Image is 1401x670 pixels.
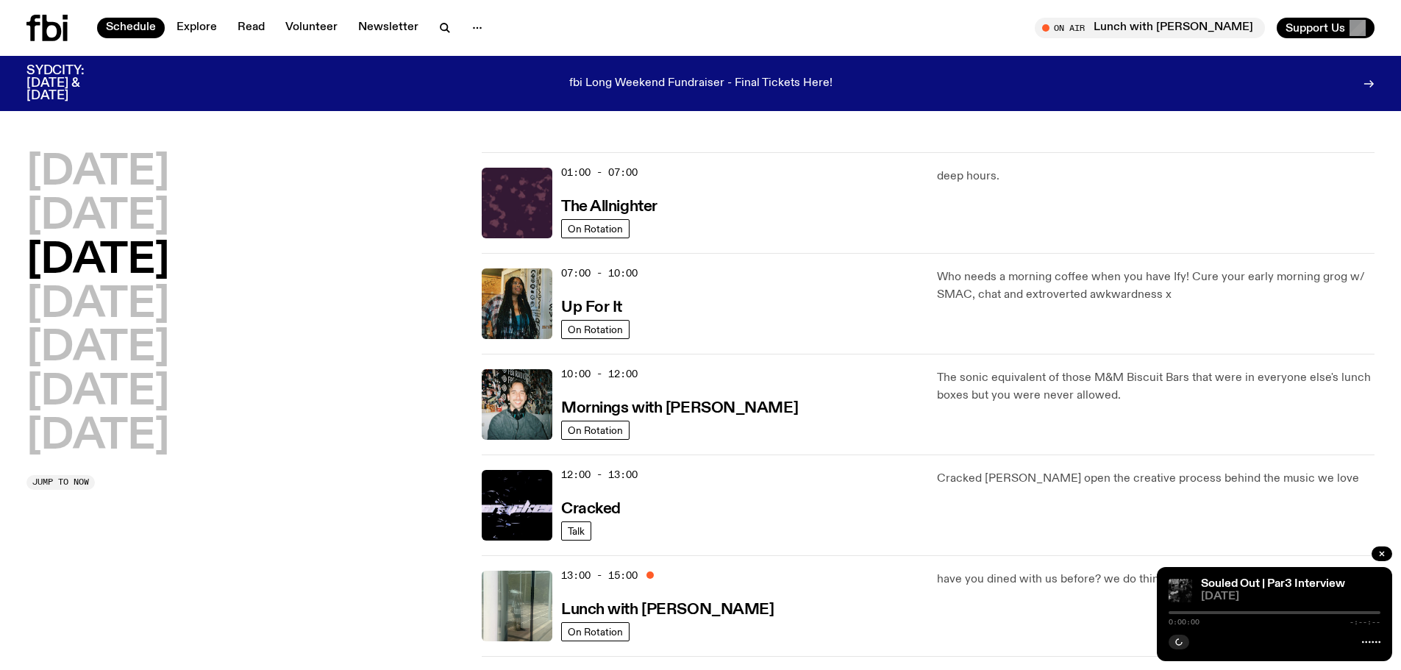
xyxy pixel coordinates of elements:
button: [DATE] [26,372,169,413]
span: On Rotation [568,627,623,638]
a: Volunteer [277,18,346,38]
h3: The Allnighter [561,199,657,215]
a: Cracked [561,499,621,517]
span: 01:00 - 07:00 [561,165,638,179]
button: On AirLunch with [PERSON_NAME] [1035,18,1265,38]
span: Jump to now [32,478,89,486]
button: [DATE] [26,196,169,238]
span: 0:00:00 [1169,619,1199,626]
a: Schedule [97,18,165,38]
button: Jump to now [26,475,95,490]
span: -:--:-- [1350,619,1380,626]
button: [DATE] [26,240,169,282]
a: Mornings with [PERSON_NAME] [561,398,798,416]
h3: Mornings with [PERSON_NAME] [561,401,798,416]
a: Lunch with [PERSON_NAME] [561,599,774,618]
p: have you dined with us before? we do things a little differently here [937,571,1375,588]
button: [DATE] [26,328,169,369]
p: Cracked [PERSON_NAME] open the creative process behind the music we love [937,470,1375,488]
a: Talk [561,521,591,541]
img: Logo for Podcast Cracked. Black background, with white writing, with glass smashing graphics [482,470,552,541]
h3: SYDCITY: [DATE] & [DATE] [26,65,121,102]
a: The Allnighter [561,196,657,215]
span: On Rotation [568,224,623,235]
p: Who needs a morning coffee when you have Ify! Cure your early morning grog w/ SMAC, chat and extr... [937,268,1375,304]
img: Ify - a Brown Skin girl with black braided twists, looking up to the side with her tongue stickin... [482,268,552,339]
a: On Rotation [561,219,630,238]
a: On Rotation [561,421,630,440]
span: 13:00 - 15:00 [561,569,638,582]
p: deep hours. [937,168,1375,185]
span: 12:00 - 13:00 [561,468,638,482]
h3: Lunch with [PERSON_NAME] [561,602,774,618]
span: On Rotation [568,425,623,436]
button: [DATE] [26,152,169,193]
a: Read [229,18,274,38]
h3: Up For It [561,300,622,316]
span: [DATE] [1201,591,1380,602]
img: Radio presenter Ben Hansen sits in front of a wall of photos and an fbi radio sign. Film photo. B... [482,369,552,440]
button: [DATE] [26,285,169,326]
a: On Rotation [561,320,630,339]
a: Newsletter [349,18,427,38]
span: 07:00 - 10:00 [561,266,638,280]
a: Explore [168,18,226,38]
button: [DATE] [26,416,169,457]
p: fbi Long Weekend Fundraiser - Final Tickets Here! [569,77,833,90]
button: Support Us [1277,18,1375,38]
span: Talk [568,526,585,537]
h3: Cracked [561,502,621,517]
p: The sonic equivalent of those M&M Biscuit Bars that were in everyone else's lunch boxes but you w... [937,369,1375,405]
a: Souled Out | Par3 Interview [1201,578,1345,590]
span: On Rotation [568,324,623,335]
span: Support Us [1286,21,1345,35]
a: On Rotation [561,622,630,641]
a: Up For It [561,297,622,316]
span: 10:00 - 12:00 [561,367,638,381]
